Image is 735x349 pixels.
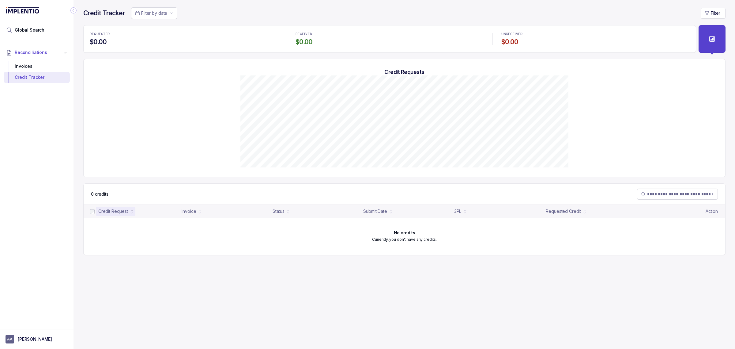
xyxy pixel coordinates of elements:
[6,335,14,343] span: User initials
[18,336,52,342] p: [PERSON_NAME]
[93,69,715,75] h5: Credit Requests
[394,230,415,235] h6: No credits
[292,28,488,50] li: Statistic RECEIVED
[296,38,484,46] h4: $0.00
[83,9,125,17] h4: Credit Tracker
[84,184,725,205] nav: Table Control
[701,8,726,19] button: Filter
[711,10,720,16] p: Filter
[9,72,65,83] div: Credit Tracker
[15,49,47,56] span: Reconciliations
[706,208,718,214] p: Action
[637,189,718,200] search: Table Search Bar
[135,10,167,16] search: Date Range Picker
[4,46,70,59] button: Reconciliations
[90,38,278,46] h4: $0.00
[546,208,581,214] div: Requested Credit
[9,61,65,72] div: Invoices
[501,38,690,46] h4: $0.00
[70,7,77,14] div: Collapse Icon
[90,32,110,36] p: REQUESTED
[501,32,523,36] p: UNRECEIVED
[182,208,196,214] div: Invoice
[15,27,44,33] span: Global Search
[86,28,282,50] li: Statistic REQUESTED
[91,191,108,197] p: 0 credits
[372,236,437,243] p: Currently, you don't have any credits.
[6,335,68,343] button: User initials[PERSON_NAME]
[273,208,285,214] div: Status
[363,208,387,214] div: Submit Date
[454,208,462,214] div: 3PL
[98,208,128,214] div: Credit Request
[4,59,70,84] div: Reconciliations
[90,209,95,214] input: checkbox-checkbox-all
[296,32,312,36] p: RECEIVED
[141,10,167,16] span: Filter by date
[91,191,108,197] div: Remaining page entries
[83,25,696,53] ul: Statistic Highlights
[131,7,177,19] button: Date Range Picker
[498,28,693,50] li: Statistic UNRECEIVED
